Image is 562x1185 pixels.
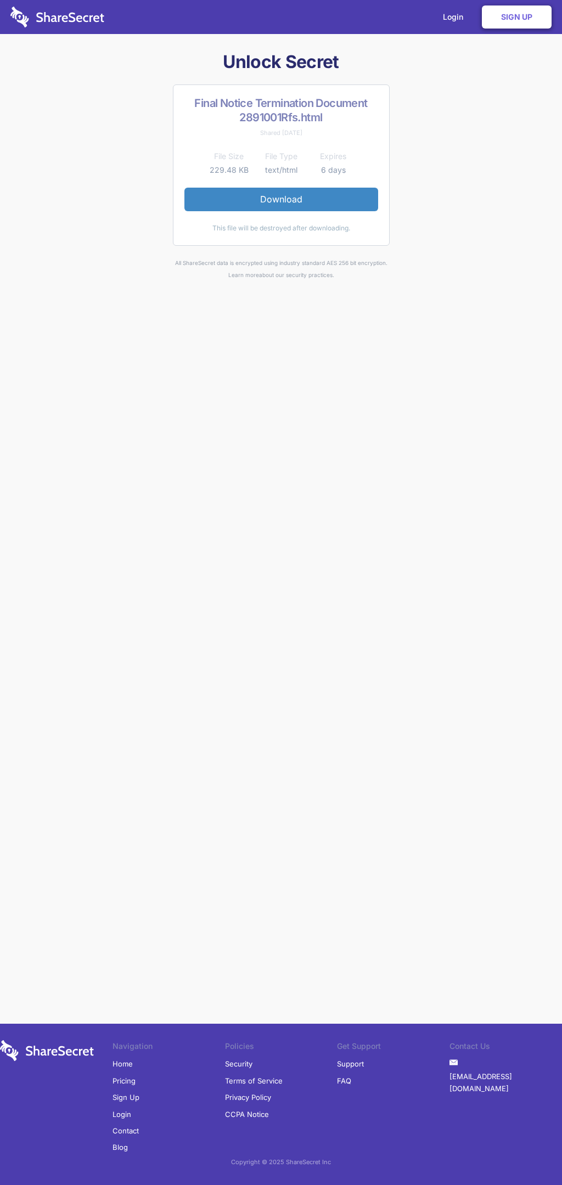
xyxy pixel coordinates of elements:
[113,1073,136,1089] a: Pricing
[255,163,307,177] td: text/html
[482,5,552,29] a: Sign Up
[184,188,378,211] a: Download
[307,163,359,177] td: 6 days
[203,163,255,177] td: 229.48 KB
[225,1073,283,1089] a: Terms of Service
[184,127,378,139] div: Shared [DATE]
[449,1040,562,1056] li: Contact Us
[225,1056,252,1072] a: Security
[113,1056,133,1072] a: Home
[225,1040,338,1056] li: Policies
[449,1068,562,1097] a: [EMAIL_ADDRESS][DOMAIN_NAME]
[113,1139,128,1155] a: Blog
[337,1073,351,1089] a: FAQ
[225,1106,269,1122] a: CCPA Notice
[10,7,104,27] img: logo-wordmark-white-trans-d4663122ce5f474addd5e946df7df03e33cb6a1c49d2221995e7729f52c070b2.svg
[184,222,378,234] div: This file will be destroyed after downloading.
[255,150,307,163] th: File Type
[184,96,378,125] h2: Final Notice Termination Document 2891001Rfs.html
[203,150,255,163] th: File Size
[337,1056,364,1072] a: Support
[113,1089,139,1105] a: Sign Up
[307,150,359,163] th: Expires
[113,1106,131,1122] a: Login
[113,1040,225,1056] li: Navigation
[337,1040,449,1056] li: Get Support
[228,272,259,278] a: Learn more
[225,1089,271,1105] a: Privacy Policy
[113,1122,139,1139] a: Contact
